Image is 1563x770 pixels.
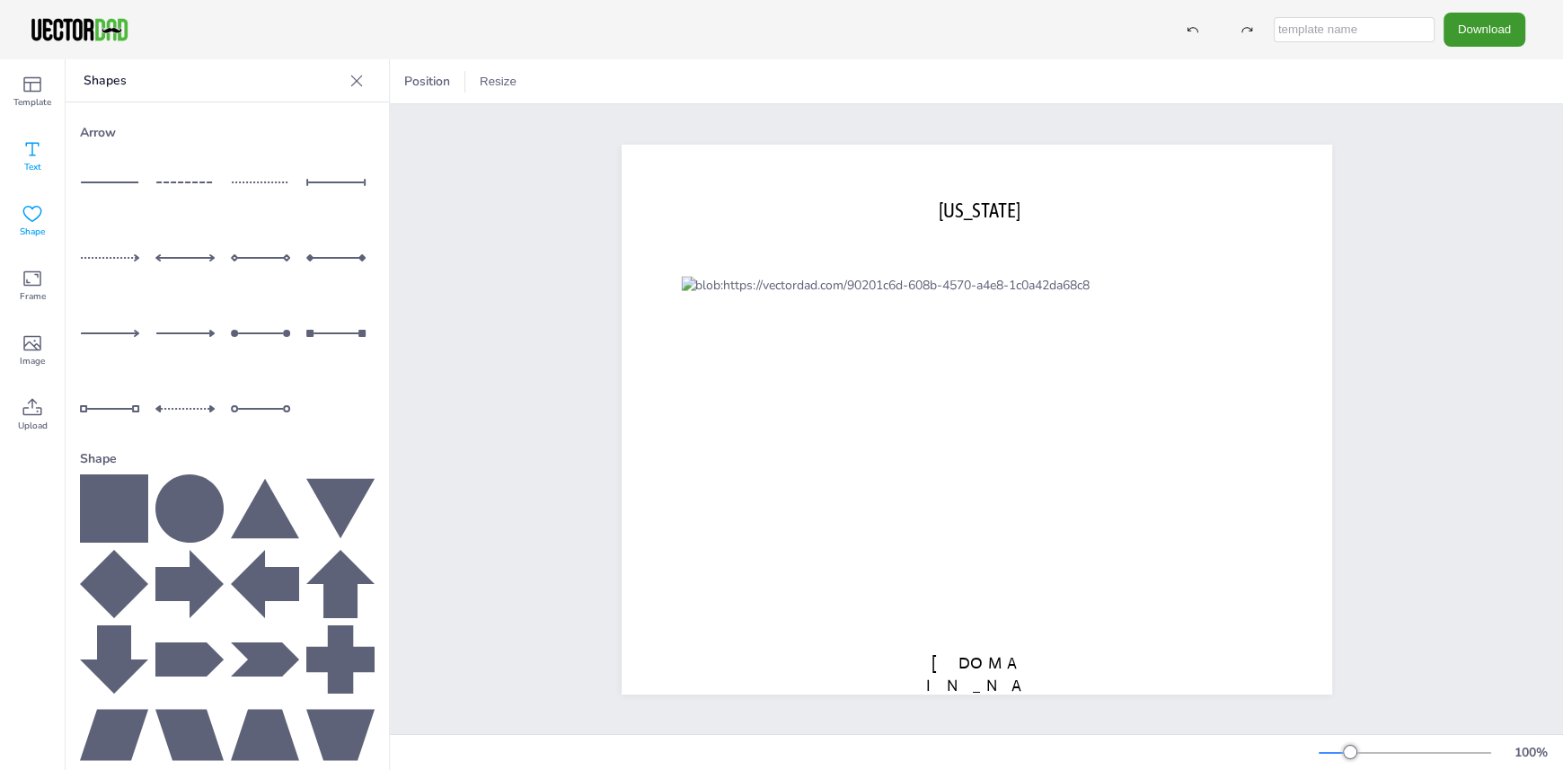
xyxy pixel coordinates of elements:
[1509,744,1552,761] div: 100 %
[18,419,48,433] span: Upload
[80,117,375,148] div: Arrow
[401,73,454,90] span: Position
[472,67,524,96] button: Resize
[29,16,130,43] img: VectorDad-1.png
[1444,13,1525,46] button: Download
[939,198,1020,221] span: [US_STATE]
[84,59,342,102] p: Shapes
[1274,17,1435,42] input: template name
[20,354,45,368] span: Image
[13,95,51,110] span: Template
[20,225,45,239] span: Shape
[20,289,46,304] span: Frame
[80,443,375,474] div: Shape
[24,160,41,174] span: Text
[926,652,1027,717] span: [DOMAIN_NAME]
